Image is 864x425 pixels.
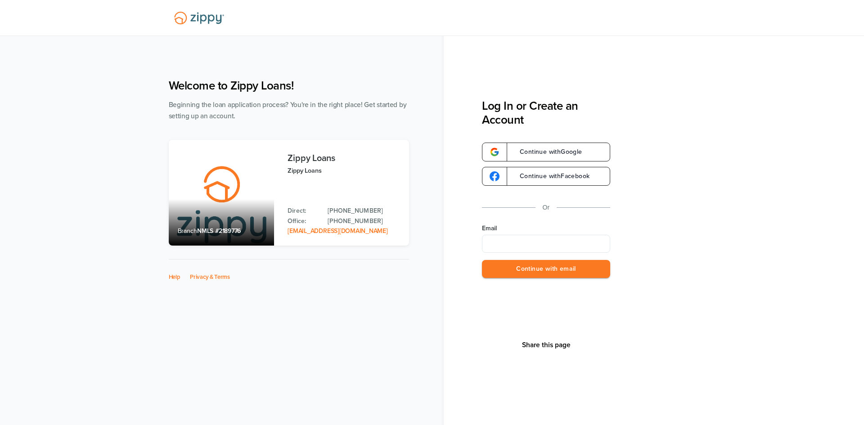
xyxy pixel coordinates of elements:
a: google-logoContinue withFacebook [482,167,610,186]
input: Email Address [482,235,610,253]
span: Continue with Google [511,149,582,155]
label: Email [482,224,610,233]
a: Direct Phone: 512-975-2947 [328,206,400,216]
p: Or [543,202,550,213]
span: Beginning the loan application process? You're in the right place! Get started by setting up an a... [169,101,407,120]
a: Privacy & Terms [190,273,230,281]
h1: Welcome to Zippy Loans! [169,79,409,93]
p: Direct: [288,206,319,216]
img: Lender Logo [169,8,229,28]
img: google-logo [490,147,499,157]
p: Office: [288,216,319,226]
button: Continue with email [482,260,610,278]
span: Branch [178,227,198,235]
a: Email Address: zippyguide@zippymh.com [288,227,387,235]
button: Share This Page [519,340,573,349]
span: Continue with Facebook [511,173,589,179]
h3: Log In or Create an Account [482,99,610,127]
p: Zippy Loans [288,166,400,176]
span: NMLS #2189776 [197,227,241,235]
a: google-logoContinue withGoogle [482,143,610,161]
img: google-logo [490,171,499,181]
a: Office Phone: 512-975-2947 [328,216,400,226]
a: Help [169,273,180,281]
h3: Zippy Loans [288,153,400,163]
